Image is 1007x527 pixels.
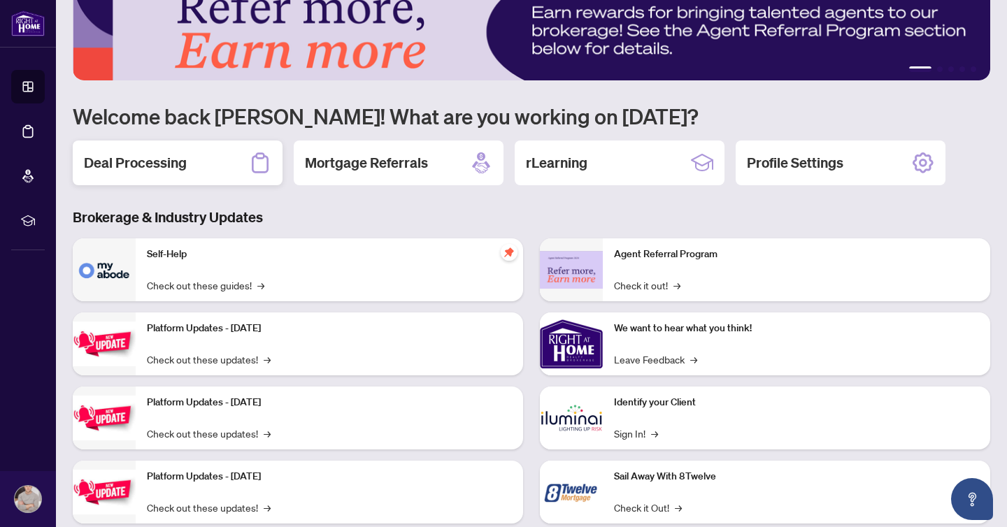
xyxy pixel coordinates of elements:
span: pushpin [501,244,517,261]
h2: Deal Processing [84,153,187,173]
button: 1 [909,66,931,72]
img: Agent Referral Program [540,251,603,289]
a: Check it Out!→ [614,500,682,515]
h2: Profile Settings [747,153,843,173]
p: Identify your Client [614,395,979,410]
a: Check it out!→ [614,277,680,293]
img: Platform Updates - July 8, 2025 [73,396,136,440]
span: → [264,352,271,367]
img: Sail Away With 8Twelve [540,461,603,524]
span: → [675,500,682,515]
img: Identify your Client [540,387,603,449]
button: 3 [948,66,954,72]
p: Platform Updates - [DATE] [147,395,512,410]
span: → [264,426,271,441]
img: Platform Updates - June 23, 2025 [73,470,136,514]
a: Check out these guides!→ [147,277,264,293]
a: Leave Feedback→ [614,352,697,367]
p: Sail Away With 8Twelve [614,469,979,484]
p: Agent Referral Program [614,247,979,262]
p: Self-Help [147,247,512,262]
img: Self-Help [73,238,136,301]
img: Profile Icon [15,486,41,512]
a: Check out these updates!→ [147,352,271,367]
button: 4 [959,66,965,72]
a: Check out these updates!→ [147,426,271,441]
a: Check out these updates!→ [147,500,271,515]
p: Platform Updates - [DATE] [147,321,512,336]
h2: rLearning [526,153,587,173]
h1: Welcome back [PERSON_NAME]! What are you working on [DATE]? [73,103,990,129]
img: Platform Updates - July 21, 2025 [73,322,136,366]
span: → [257,277,264,293]
button: 2 [937,66,943,72]
span: → [673,277,680,293]
img: We want to hear what you think! [540,312,603,375]
button: Open asap [951,478,993,520]
p: Platform Updates - [DATE] [147,469,512,484]
span: → [651,426,658,441]
a: Sign In!→ [614,426,658,441]
h2: Mortgage Referrals [305,153,428,173]
button: 5 [971,66,976,72]
span: → [264,500,271,515]
span: → [690,352,697,367]
p: We want to hear what you think! [614,321,979,336]
img: logo [11,10,45,36]
h3: Brokerage & Industry Updates [73,208,990,227]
